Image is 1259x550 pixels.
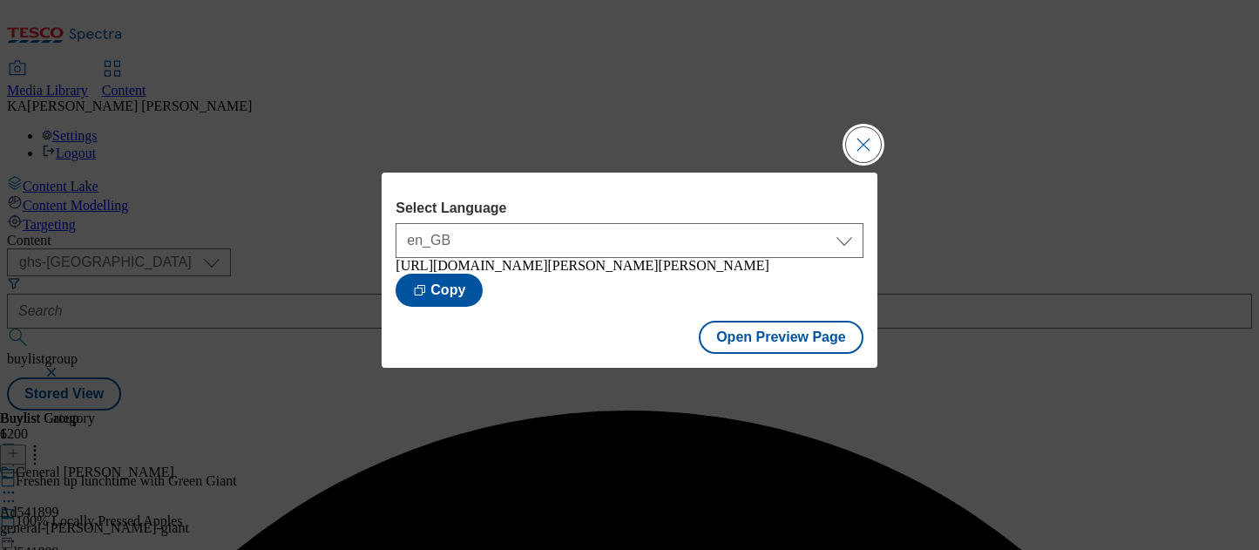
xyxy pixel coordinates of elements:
div: [URL][DOMAIN_NAME][PERSON_NAME][PERSON_NAME] [396,258,863,274]
button: Open Preview Page [699,321,863,354]
label: Select Language [396,200,863,216]
button: Copy [396,274,483,307]
div: Modal [382,173,877,368]
button: Close Modal [846,127,881,162]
